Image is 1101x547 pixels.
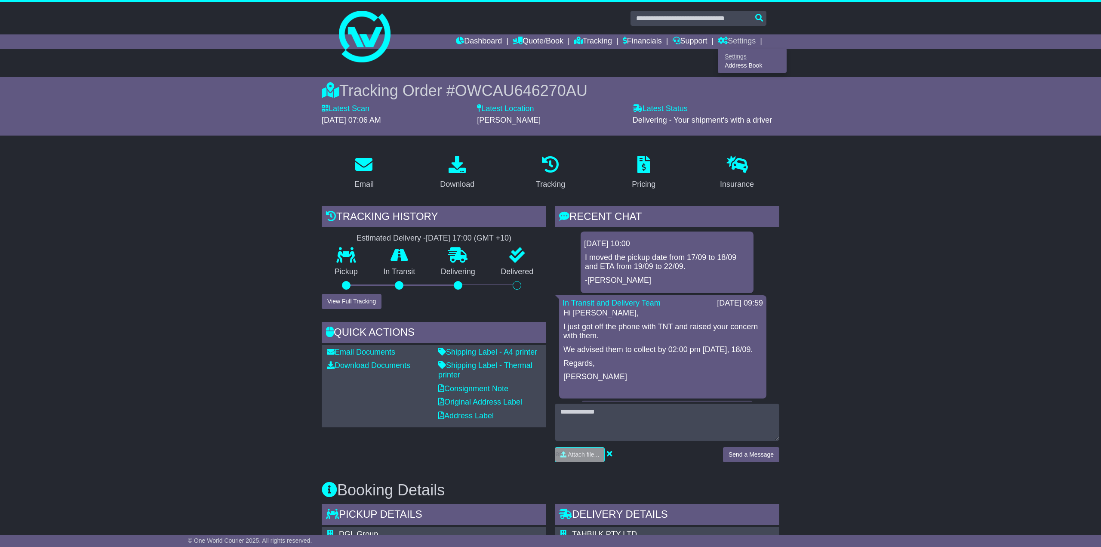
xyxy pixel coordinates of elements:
p: Pickup [322,267,371,277]
button: View Full Tracking [322,294,381,309]
a: Shipping Label - Thermal printer [438,361,532,379]
div: [DATE] 09:59 [717,299,763,308]
label: Latest Location [477,104,534,114]
p: [PERSON_NAME] [563,372,762,382]
span: TAHBILK PTY LTD [572,530,637,538]
div: Quote/Book [718,49,787,73]
div: Quick Actions [322,322,546,345]
p: Delivering [428,267,488,277]
div: RECENT CHAT [555,206,779,229]
div: Tracking history [322,206,546,229]
span: [DATE] 07:06 AM [322,116,381,124]
p: In Transit [371,267,428,277]
div: Insurance [720,179,754,190]
p: Regards, [563,359,762,368]
p: Hi [PERSON_NAME], [563,309,762,318]
label: Latest Scan [322,104,369,114]
span: OWCAU646270AU [455,82,587,99]
a: Email Documents [327,348,395,356]
p: -[PERSON_NAME] [585,276,749,285]
a: Address Label [438,411,494,420]
a: In Transit and Delivery Team [563,299,661,307]
a: Download [434,153,480,193]
div: Email [354,179,374,190]
a: Tracking [530,153,571,193]
a: Consignment Note [438,384,508,393]
a: Original Address Label [438,398,522,406]
a: Download Documents [327,361,410,370]
span: [PERSON_NAME] [477,116,541,124]
a: Settings [718,52,786,61]
span: © One World Courier 2025. All rights reserved. [188,537,312,544]
p: I moved the pickup date from 17/09 to 18/09 and ETA from 19/09 to 22/09. [585,253,749,272]
div: [DATE] 17:00 (GMT +10) [426,234,511,243]
a: Insurance [714,153,760,193]
a: Address Book [718,61,786,71]
a: Financials [623,34,662,49]
a: Shipping Label - A4 printer [438,348,537,356]
button: Send a Message [723,447,779,462]
p: We advised them to collect by 02:00 pm [DATE], 18/09. [563,345,762,355]
div: Tracking Order # [322,81,779,100]
span: DGL Group [339,530,378,538]
div: Estimated Delivery - [322,234,546,243]
label: Latest Status [633,104,688,114]
div: Download [440,179,474,190]
span: Delivering - Your shipment's with a driver [633,116,772,124]
a: Support [673,34,707,49]
div: Tracking [536,179,565,190]
a: Dashboard [456,34,502,49]
div: [DATE] 10:00 [584,239,750,249]
a: Tracking [574,34,612,49]
div: Pricing [632,179,655,190]
a: Pricing [626,153,661,193]
p: Delivered [488,267,547,277]
h3: Booking Details [322,482,779,499]
div: Delivery Details [555,504,779,527]
div: Pickup Details [322,504,546,527]
p: I just got off the phone with TNT and raised your concern with them. [563,322,762,341]
a: Settings [718,34,756,49]
a: Email [349,153,379,193]
a: Quote/Book [513,34,563,49]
